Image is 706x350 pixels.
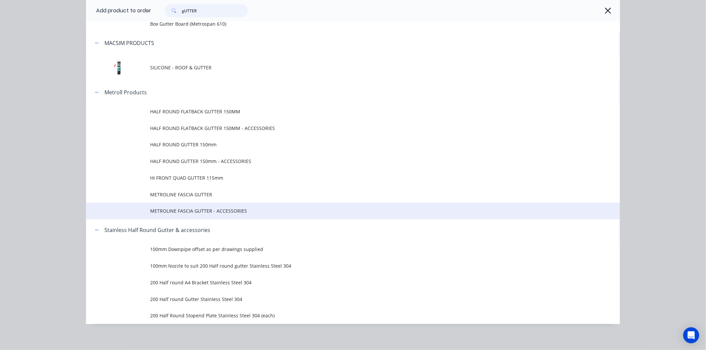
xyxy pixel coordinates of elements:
div: Open Intercom Messenger [683,327,699,343]
span: HALF ROUND FLATBACK GUTTER 150MM - ACCESSORIES [150,125,526,132]
span: METROLINE FASCIA GUTTER [150,191,526,198]
div: Stainless Half Round Gutter & accessories [104,226,210,234]
span: HALF ROUND FLATBACK GUTTER 150MM [150,108,526,115]
span: 200 Half round A4 Bracket Stainless Steel 304 [150,279,526,286]
span: 200 Half Round Stopend Plate Stainless Steel 304 (each) [150,312,526,319]
span: METROLINE FASCIA GUTTER - ACCESSORIES [150,207,526,214]
span: 100mm Downpipe offset as per drawings supplied [150,246,526,253]
span: HI FRONT QUAD GUTTER 115mm [150,174,526,181]
span: HALF ROUND GUTTER 150mm [150,141,526,148]
div: Metroll Products [104,88,147,96]
span: 100mm Nozzle to suit 200 Half round gutter Stainless Steel 304 [150,262,526,269]
span: Box Gutter Board (Metrospan 610) [150,20,526,27]
span: HALF ROUND GUTTER 150mm - ACCESSORIES [150,158,526,165]
span: 200 Half round Gutter Stainless Steel 304 [150,296,526,303]
div: MACSIM PRODUCTS [104,39,154,47]
input: Search... [182,4,248,17]
span: SILICONE - ROOF & GUTTER [150,64,526,71]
